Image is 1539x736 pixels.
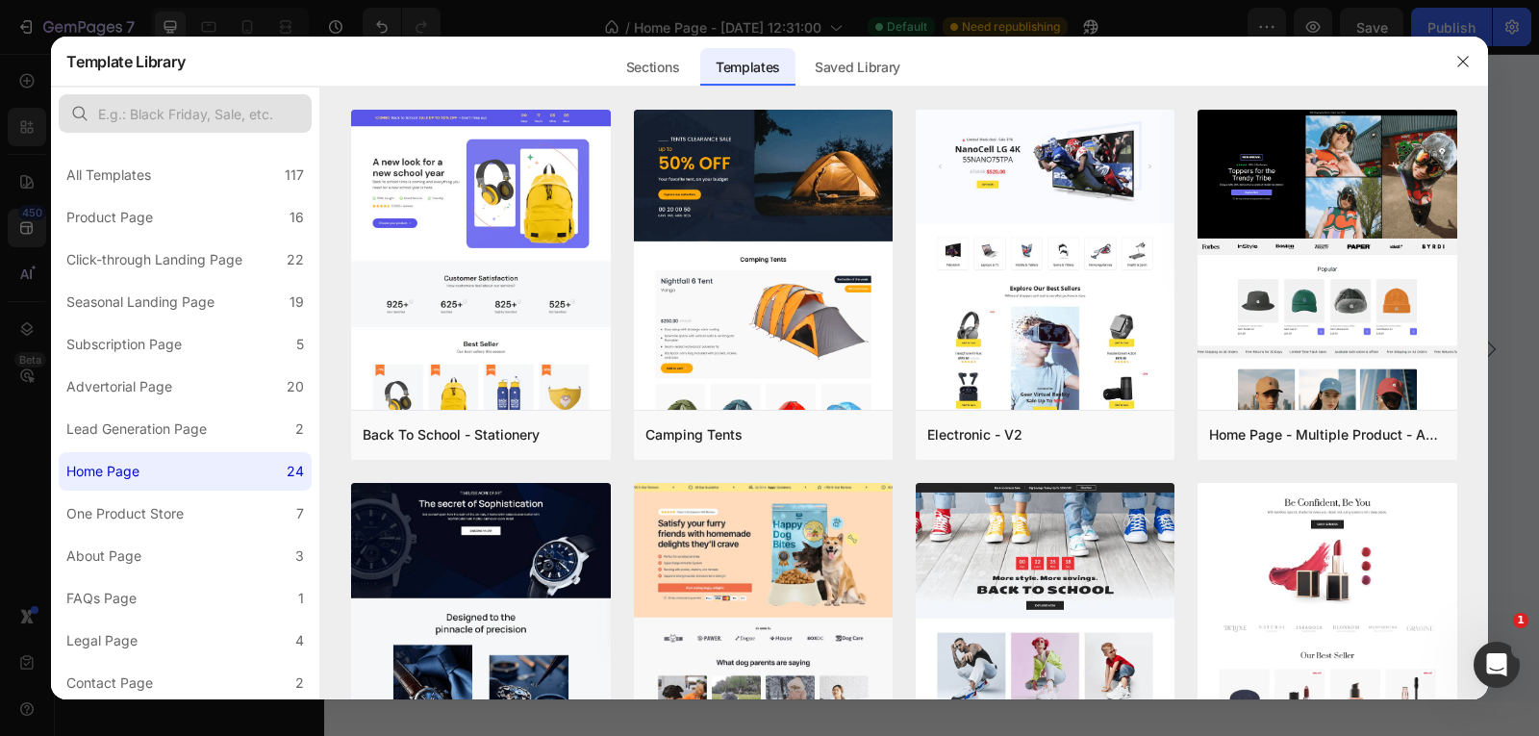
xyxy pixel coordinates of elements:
pre: Sale 50% [355,193,433,217]
div: $18.00 [225,295,296,328]
div: BUY NOW [270,373,331,393]
div: $9.00 [304,292,375,331]
span: 1 [1513,613,1528,628]
div: Product Page [66,206,153,229]
div: FAQs Page [66,587,137,610]
div: Seasonal Landing Page [66,291,214,314]
div: 19 [290,291,304,314]
div: One Product Store [66,502,184,525]
div: Electronic - V2 [927,423,1022,446]
div: 20 [287,375,304,398]
div: Click-through Landing Page [66,248,242,271]
div: 22 [287,248,304,271]
div: Advertorial Page [66,375,172,398]
div: Home Page - Multiple Product - Apparel - Style 4 [1209,423,1445,446]
h2: Template Library [66,37,185,87]
div: 24 [287,460,304,483]
div: Contact Page [66,672,153,695]
iframe: Intercom live chat [1474,642,1520,688]
div: Home Page [66,460,139,483]
p: Limited Week deal - [192,193,354,217]
h1: Pet Steam Brush [91,229,510,292]
div: 16 [290,206,304,229]
div: 7 [296,502,304,525]
div: 117 [285,164,304,187]
div: 3 [295,545,304,568]
div: Back To School - Stationery [363,423,540,446]
button: BUY NOW [241,362,360,404]
div: Legal Page [66,629,138,652]
div: Templates [700,48,795,87]
div: All Templates [66,164,151,187]
img: tent.png [634,110,893,676]
div: 2 [295,418,304,441]
div: About Page [66,545,141,568]
div: 5 [296,333,304,356]
div: Sections [611,48,694,87]
div: Camping Tents [645,423,743,446]
div: 4 [295,629,304,652]
input: E.g.: Black Friday, Sale, etc. [59,94,312,133]
div: 1 [298,587,304,610]
button: Carousel Next Arrow [1151,280,1182,311]
div: Saved Library [799,48,916,87]
div: 2 [295,672,304,695]
div: Lead Generation Page [66,418,207,441]
div: Subscription Page [66,333,182,356]
img: Alt Image [165,196,183,214]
